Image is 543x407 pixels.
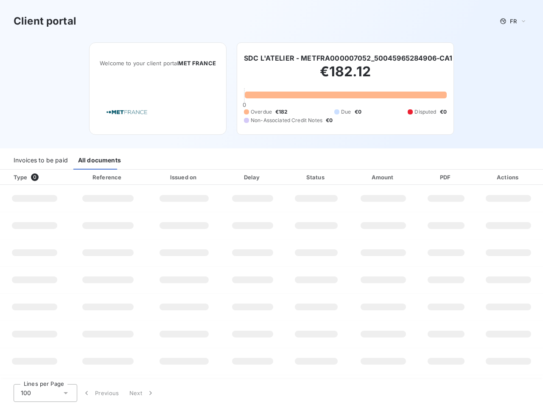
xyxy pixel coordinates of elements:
div: Type [8,173,67,181]
span: €182 [275,108,288,116]
div: All documents [78,152,121,170]
h6: SDC L'ATELIER - METFRA000007052_50045965284906-CA1 [244,53,453,63]
h2: €182.12 [244,63,447,89]
span: Welcome to your client portal [100,60,216,67]
div: Actions [476,173,541,181]
div: Delay [223,173,282,181]
div: Issued on [148,173,220,181]
span: €0 [355,108,361,116]
h3: Client portal [14,14,76,29]
img: Company logo [100,100,154,124]
span: Overdue [251,108,272,116]
span: 100 [21,389,31,397]
div: PDF [420,173,472,181]
span: FR [510,18,517,25]
span: Due [341,108,351,116]
div: Invoices to be paid [14,152,68,170]
span: €0 [326,117,333,124]
span: Disputed [414,108,436,116]
button: Previous [77,384,124,402]
span: 0 [243,101,246,108]
div: Reference [92,174,121,181]
span: MET FRANCE [178,60,216,67]
div: Amount [350,173,417,181]
span: €0 [440,108,447,116]
span: Non-Associated Credit Notes [251,117,322,124]
button: Next [124,384,160,402]
span: 0 [31,173,39,181]
div: Status [285,173,347,181]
